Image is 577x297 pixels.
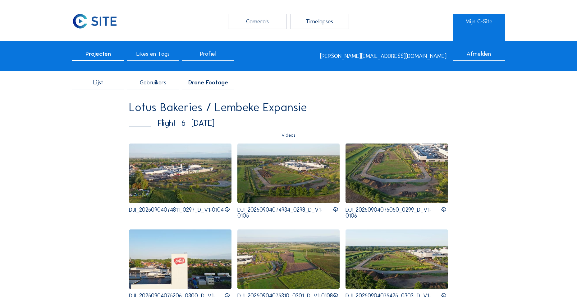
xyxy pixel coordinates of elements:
img: Thumbnail for 242 [237,229,340,289]
p: DJI_20250904075050_0299_D_V1-0106 [346,207,441,219]
img: Thumbnail for 241 [129,229,231,289]
img: C-SITE Logo [72,14,117,29]
div: [DATE] [191,119,214,127]
p: DJI_20250904074934_0298_D_V1-0105 [237,207,333,219]
img: Thumbnail for 239 [237,144,340,203]
span: Gebruikers [140,80,166,86]
img: Thumbnail for 243 [346,229,448,289]
div: Flight [129,119,442,127]
span: Lijst [93,80,103,86]
span: Drone Footage [188,80,228,86]
div: Timelapses [290,14,349,29]
img: Thumbnail for 238 [129,144,231,203]
a: Mijn C-Site [453,14,505,29]
a: C-SITE Logo [72,14,124,29]
div: 6 [181,119,185,127]
img: Thumbnail for 240 [346,144,448,203]
div: Afmelden [453,51,505,61]
div: Lotus Bakeries / Lembeke Expansie [129,101,448,113]
p: DJI_20250904074811_0297_D_V1-0104 [129,207,224,213]
div: [PERSON_NAME][EMAIL_ADDRESS][DOMAIN_NAME] [320,53,446,59]
span: Likes en Tags [136,51,170,57]
span: Profiel [200,51,216,57]
span: Projecten [85,51,111,57]
div: Camera's [228,14,287,29]
div: Videos [129,133,448,138]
